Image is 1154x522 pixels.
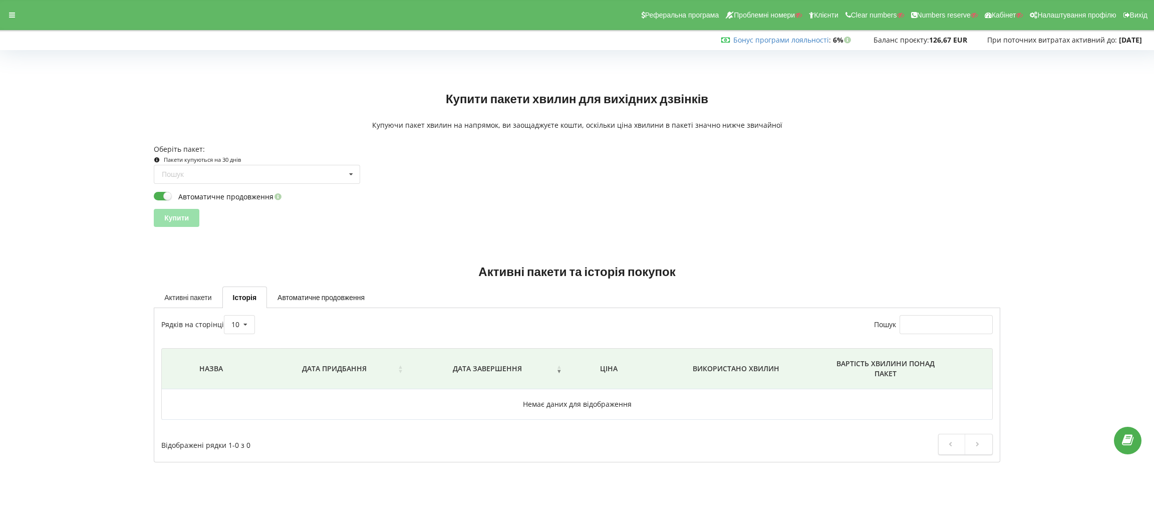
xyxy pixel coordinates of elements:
th: Використано хвилин [651,349,821,389]
a: Бонус програми лояльності [733,35,829,45]
a: Активні пакети [154,287,222,308]
span: Кабінет [992,11,1016,19]
th: Вартість хвилини понад пакет [821,349,949,389]
label: Пошук [874,320,993,329]
th: Назва [162,349,260,389]
h2: Активні пакети та історія покупок [154,264,1000,280]
div: 10 [231,321,239,328]
label: Рядків на сторінці [161,320,254,329]
strong: 126,67 EUR [929,35,967,45]
span: Проблемні номери [734,11,795,19]
span: Numbers reserve [917,11,971,19]
i: Увімкніть цю опцію, щоб автоматично продовжувати дію пакету в день її завершення. Кошти на продов... [273,193,282,200]
div: Пошук [162,171,184,178]
span: Баланс проєкту: [874,35,929,45]
span: Налаштування профілю [1037,11,1116,19]
th: Ціна [567,349,651,389]
span: Вихід [1130,11,1147,19]
span: : [733,35,831,45]
small: Пакети купуються на 30 днів [164,156,241,163]
th: Дата завершення: activate to sort column ascending [408,349,567,389]
span: Реферальна програма [645,11,719,19]
form: Оберіть пакет: [154,144,1000,226]
th: Дата придбання: activate to sort column ascending [260,349,409,389]
input: Пошук [900,315,993,334]
span: При поточних витратах активний до: [987,35,1117,45]
strong: [DATE] [1119,35,1142,45]
a: Автоматичне продовження [267,287,375,308]
label: Автоматичне продовження [154,191,283,201]
div: Відображені рядки 1-0 з 0 [161,434,517,450]
strong: 6% [833,35,853,45]
span: Clear numbers [851,11,897,19]
h2: Купити пакети хвилин для вихідних дзвінків [446,91,708,107]
a: Історія [222,287,267,308]
span: Клієнти [814,11,838,19]
td: Немає даних для відображення [162,389,992,420]
p: Купуючи пакет хвилин на напрямок, ви заощаджуєте кошти, оскільки ціна хвилини в пакеті значно ниж... [154,120,1000,130]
